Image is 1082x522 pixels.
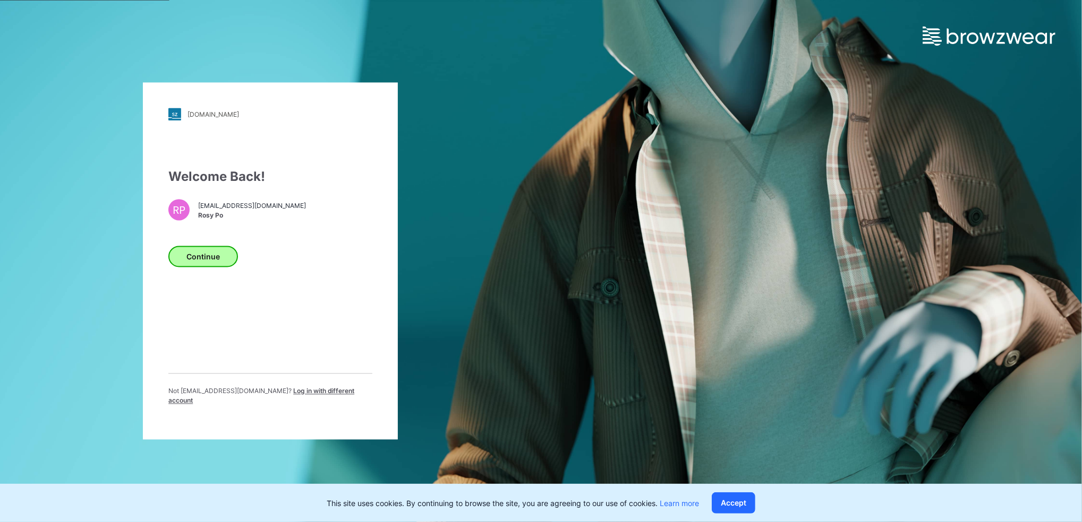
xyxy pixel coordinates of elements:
[327,498,699,509] p: This site uses cookies. By continuing to browse the site, you are agreeing to our use of cookies.
[198,211,306,220] span: Rosy Po
[660,499,699,508] a: Learn more
[168,387,372,406] p: Not [EMAIL_ADDRESS][DOMAIN_NAME] ?
[188,110,239,118] div: [DOMAIN_NAME]
[168,199,190,221] div: RP
[923,27,1055,46] img: browzwear-logo.e42bd6dac1945053ebaf764b6aa21510.svg
[168,246,238,267] button: Continue
[168,108,181,121] img: stylezone-logo.562084cfcfab977791bfbf7441f1a819.svg
[712,492,755,514] button: Accept
[168,108,372,121] a: [DOMAIN_NAME]
[168,168,372,187] div: Welcome Back!
[198,201,306,211] span: [EMAIL_ADDRESS][DOMAIN_NAME]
